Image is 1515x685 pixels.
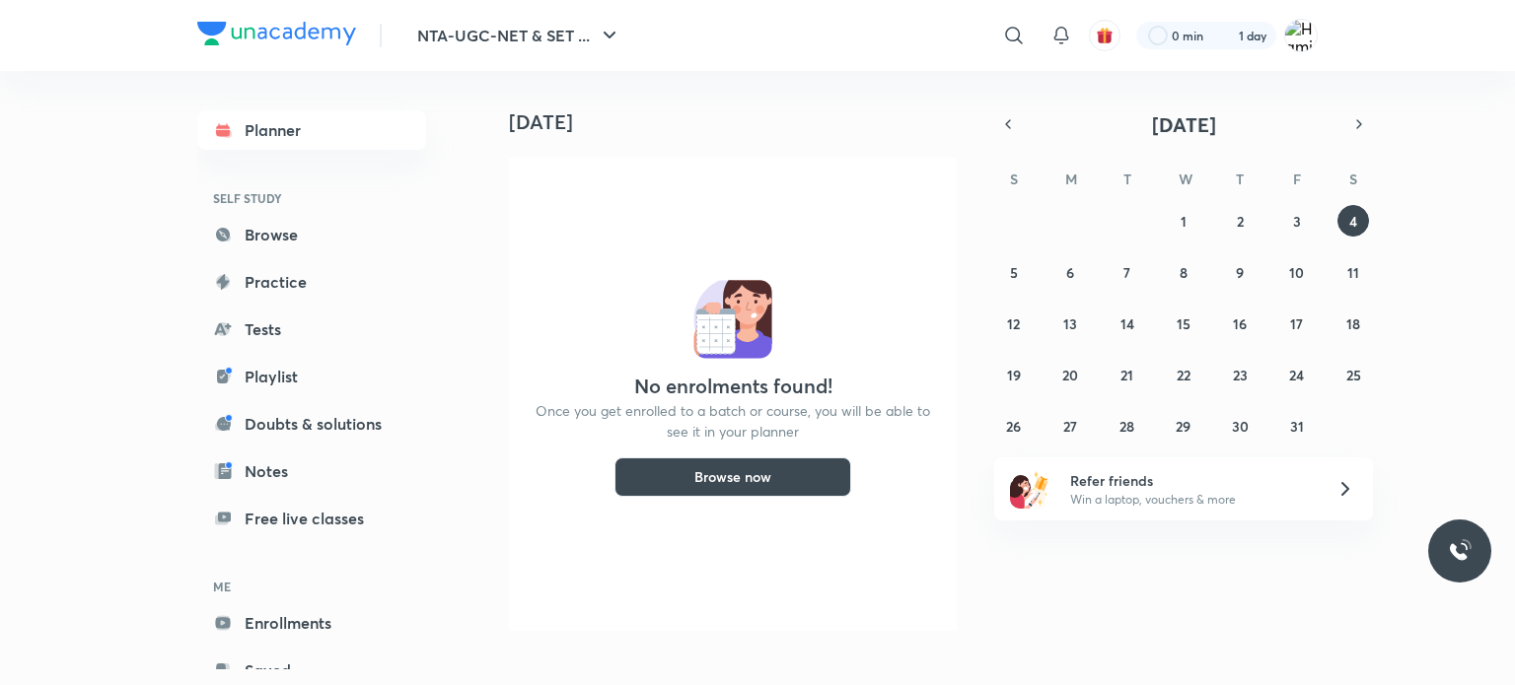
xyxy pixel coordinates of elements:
h6: SELF STUDY [197,181,426,215]
abbr: October 26, 2025 [1006,417,1021,436]
abbr: October 6, 2025 [1066,263,1074,282]
button: October 11, 2025 [1337,256,1369,288]
a: Playlist [197,357,426,396]
button: October 10, 2025 [1281,256,1313,288]
button: October 18, 2025 [1337,308,1369,339]
a: Company Logo [197,22,356,50]
abbr: October 18, 2025 [1346,314,1360,333]
button: October 31, 2025 [1281,410,1313,442]
abbr: October 25, 2025 [1346,366,1361,384]
abbr: October 21, 2025 [1120,366,1133,384]
button: October 20, 2025 [1054,359,1086,390]
abbr: October 29, 2025 [1176,417,1190,436]
button: October 28, 2025 [1112,410,1143,442]
abbr: October 11, 2025 [1347,263,1359,282]
abbr: October 30, 2025 [1232,417,1249,436]
p: Once you get enrolled to a batch or course, you will be able to see it in your planner [533,400,933,442]
button: October 6, 2025 [1054,256,1086,288]
button: October 15, 2025 [1168,308,1199,339]
button: October 21, 2025 [1112,359,1143,390]
abbr: October 24, 2025 [1289,366,1304,384]
abbr: October 16, 2025 [1233,314,1247,333]
a: Browse [197,215,426,254]
button: October 25, 2025 [1337,359,1369,390]
abbr: October 31, 2025 [1290,417,1304,436]
h4: No enrolments found! [634,375,832,398]
a: Doubts & solutions [197,404,426,444]
abbr: October 19, 2025 [1007,366,1021,384]
button: [DATE] [1022,110,1345,138]
abbr: October 27, 2025 [1063,417,1077,436]
a: Planner [197,110,426,150]
abbr: Tuesday [1123,170,1131,188]
button: October 4, 2025 [1337,205,1369,237]
abbr: October 28, 2025 [1119,417,1134,436]
img: ttu [1448,539,1472,563]
a: Practice [197,262,426,302]
abbr: October 9, 2025 [1236,263,1244,282]
img: streak [1215,26,1235,45]
abbr: October 3, 2025 [1293,212,1301,231]
abbr: Friday [1293,170,1301,188]
button: October 9, 2025 [1224,256,1256,288]
abbr: Wednesday [1179,170,1192,188]
a: Free live classes [197,499,426,538]
button: October 16, 2025 [1224,308,1256,339]
button: October 23, 2025 [1224,359,1256,390]
abbr: October 17, 2025 [1290,314,1303,333]
button: October 2, 2025 [1224,205,1256,237]
img: No events [693,280,772,359]
img: avatar [1096,27,1114,44]
button: October 19, 2025 [998,359,1030,390]
a: Tests [197,309,426,349]
button: October 24, 2025 [1281,359,1313,390]
abbr: October 4, 2025 [1349,212,1357,231]
abbr: October 10, 2025 [1289,263,1304,282]
a: Enrollments [197,603,426,643]
button: avatar [1089,20,1120,51]
button: October 8, 2025 [1168,256,1199,288]
abbr: October 2, 2025 [1237,212,1244,231]
img: referral [1010,469,1049,509]
a: Notes [197,451,426,491]
button: October 22, 2025 [1168,359,1199,390]
abbr: October 15, 2025 [1177,314,1190,333]
abbr: October 12, 2025 [1007,314,1020,333]
button: October 5, 2025 [998,256,1030,288]
abbr: October 13, 2025 [1063,314,1077,333]
abbr: October 8, 2025 [1180,263,1188,282]
abbr: Monday [1065,170,1077,188]
abbr: October 22, 2025 [1177,366,1190,384]
abbr: October 23, 2025 [1233,366,1248,384]
button: October 30, 2025 [1224,410,1256,442]
h4: [DATE] [509,110,973,134]
button: October 26, 2025 [998,410,1030,442]
abbr: October 14, 2025 [1120,314,1134,333]
img: Hami yonsu [1284,19,1318,52]
button: NTA-UGC-NET & SET ... [405,16,633,55]
button: October 3, 2025 [1281,205,1313,237]
p: Win a laptop, vouchers & more [1070,491,1313,509]
abbr: Thursday [1236,170,1244,188]
abbr: October 5, 2025 [1010,263,1018,282]
abbr: Sunday [1010,170,1018,188]
span: [DATE] [1152,111,1216,138]
abbr: October 1, 2025 [1181,212,1187,231]
button: October 14, 2025 [1112,308,1143,339]
img: Company Logo [197,22,356,45]
h6: ME [197,570,426,603]
button: October 27, 2025 [1054,410,1086,442]
abbr: October 20, 2025 [1062,366,1078,384]
button: October 13, 2025 [1054,308,1086,339]
button: October 12, 2025 [998,308,1030,339]
button: Browse now [614,457,851,497]
button: October 29, 2025 [1168,410,1199,442]
button: October 7, 2025 [1112,256,1143,288]
abbr: Saturday [1349,170,1357,188]
button: October 17, 2025 [1281,308,1313,339]
h6: Refer friends [1070,470,1313,491]
abbr: October 7, 2025 [1123,263,1130,282]
button: October 1, 2025 [1168,205,1199,237]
